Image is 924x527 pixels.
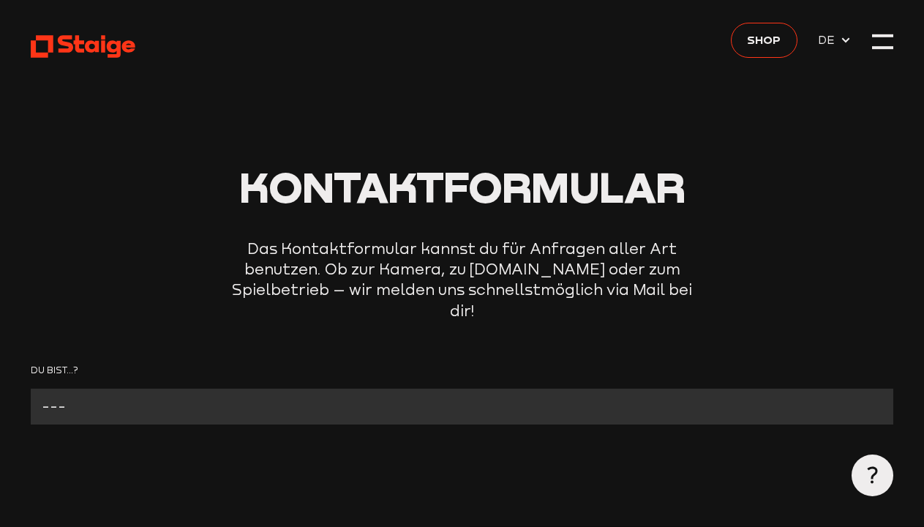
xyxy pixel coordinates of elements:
a: Shop [731,23,797,58]
span: Shop [747,31,781,49]
p: Das Kontaktformular kannst du für Anfragen aller Art benutzen. Ob zur Kamera, zu [DOMAIN_NAME] od... [225,239,700,321]
span: DE [818,31,840,49]
label: Du bist...? [31,362,893,378]
span: Kontaktformular [239,161,686,212]
form: Contact form [31,362,893,425]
